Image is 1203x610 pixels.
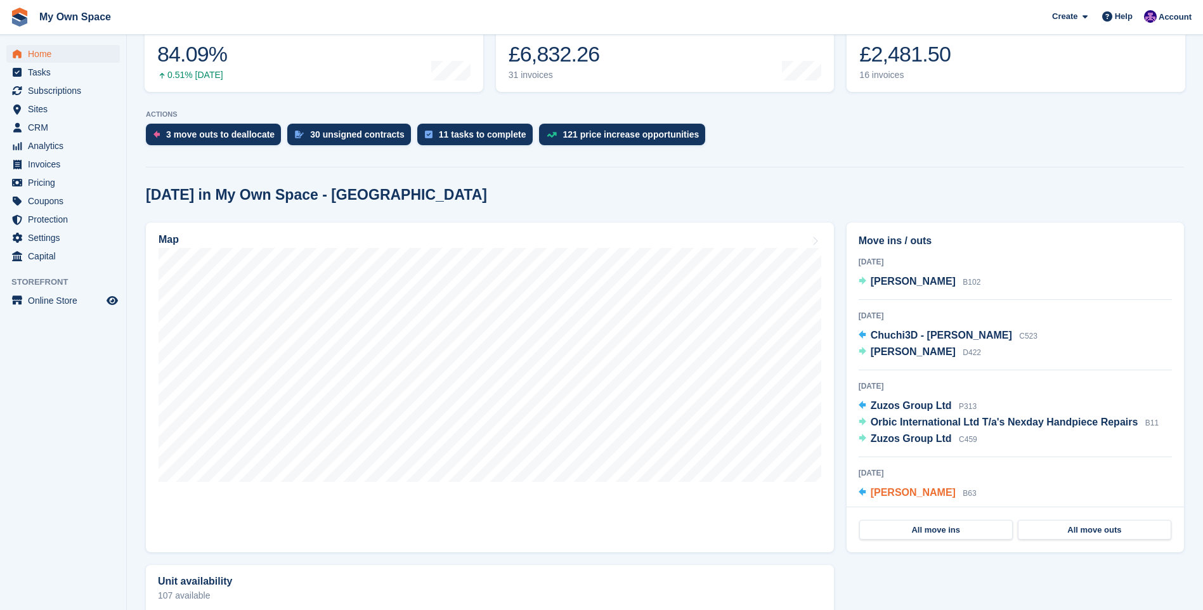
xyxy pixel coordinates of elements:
[28,63,104,81] span: Tasks
[871,400,952,411] span: Zuzos Group Ltd
[28,45,104,63] span: Home
[6,119,120,136] a: menu
[6,247,120,265] a: menu
[28,119,104,136] span: CRM
[28,292,104,309] span: Online Store
[859,467,1172,479] div: [DATE]
[146,110,1184,119] p: ACTIONS
[859,380,1172,392] div: [DATE]
[859,415,1159,431] a: Orbic International Ltd T/a's Nexday Handpiece Repairs B11
[28,229,104,247] span: Settings
[509,70,603,81] div: 31 invoices
[28,100,104,118] span: Sites
[1018,520,1171,540] a: All move outs
[963,489,976,498] span: B63
[6,100,120,118] a: menu
[1145,419,1159,427] span: B11
[6,174,120,191] a: menu
[859,520,1013,540] a: All move ins
[28,174,104,191] span: Pricing
[34,6,116,27] a: My Own Space
[6,192,120,210] a: menu
[871,346,956,357] span: [PERSON_NAME]
[146,186,487,204] h2: [DATE] in My Own Space - [GEOGRAPHIC_DATA]
[439,129,526,140] div: 11 tasks to complete
[859,431,977,448] a: Zuzos Group Ltd C459
[166,129,275,140] div: 3 move outs to deallocate
[158,576,232,587] h2: Unit availability
[959,402,977,411] span: P313
[871,433,952,444] span: Zuzos Group Ltd
[496,11,835,92] a: Month-to-date sales £6,832.26 31 invoices
[859,274,981,290] a: [PERSON_NAME] B102
[10,8,29,27] img: stora-icon-8386f47178a22dfd0bd8f6a31ec36ba5ce8667c1dd55bd0f319d3a0aa187defe.svg
[871,276,956,287] span: [PERSON_NAME]
[859,41,951,67] div: £2,481.50
[417,124,539,152] a: 11 tasks to complete
[6,45,120,63] a: menu
[6,211,120,228] a: menu
[310,129,405,140] div: 30 unsigned contracts
[963,278,980,287] span: B102
[859,485,977,502] a: [PERSON_NAME] B63
[11,276,126,289] span: Storefront
[871,487,956,498] span: [PERSON_NAME]
[1052,10,1077,23] span: Create
[159,234,179,245] h2: Map
[287,124,417,152] a: 30 unsigned contracts
[6,229,120,247] a: menu
[28,82,104,100] span: Subscriptions
[539,124,712,152] a: 121 price increase opportunities
[859,70,951,81] div: 16 invoices
[28,211,104,228] span: Protection
[563,129,699,140] div: 121 price increase opportunities
[295,131,304,138] img: contract_signature_icon-13c848040528278c33f63329250d36e43548de30e8caae1d1a13099fd9432cc5.svg
[959,435,977,444] span: C459
[1019,332,1037,341] span: C523
[105,293,120,308] a: Preview store
[963,348,981,357] span: D422
[146,124,287,152] a: 3 move outs to deallocate
[157,41,227,67] div: 84.09%
[157,70,227,81] div: 0.51% [DATE]
[6,155,120,173] a: menu
[6,82,120,100] a: menu
[859,344,981,361] a: [PERSON_NAME] D422
[158,591,822,600] p: 107 available
[1115,10,1133,23] span: Help
[547,132,557,138] img: price_increase_opportunities-93ffe204e8149a01c8c9dc8f82e8f89637d9d84a8eef4429ea346261dce0b2c0.svg
[859,256,1172,268] div: [DATE]
[871,330,1012,341] span: Chuchi3D - [PERSON_NAME]
[1144,10,1157,23] img: Megan Angel
[6,137,120,155] a: menu
[6,292,120,309] a: menu
[146,223,834,552] a: Map
[28,155,104,173] span: Invoices
[859,328,1037,344] a: Chuchi3D - [PERSON_NAME] C523
[28,247,104,265] span: Capital
[871,417,1138,427] span: Orbic International Ltd T/a's Nexday Handpiece Repairs
[859,398,977,415] a: Zuzos Group Ltd P313
[28,137,104,155] span: Analytics
[153,131,160,138] img: move_outs_to_deallocate_icon-f764333ba52eb49d3ac5e1228854f67142a1ed5810a6f6cc68b1a99e826820c5.svg
[859,233,1172,249] h2: Move ins / outs
[425,131,432,138] img: task-75834270c22a3079a89374b754ae025e5fb1db73e45f91037f5363f120a921f8.svg
[28,192,104,210] span: Coupons
[145,11,483,92] a: Occupancy 84.09% 0.51% [DATE]
[509,41,603,67] div: £6,832.26
[6,63,120,81] a: menu
[847,11,1185,92] a: Awaiting payment £2,481.50 16 invoices
[1159,11,1192,23] span: Account
[859,310,1172,321] div: [DATE]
